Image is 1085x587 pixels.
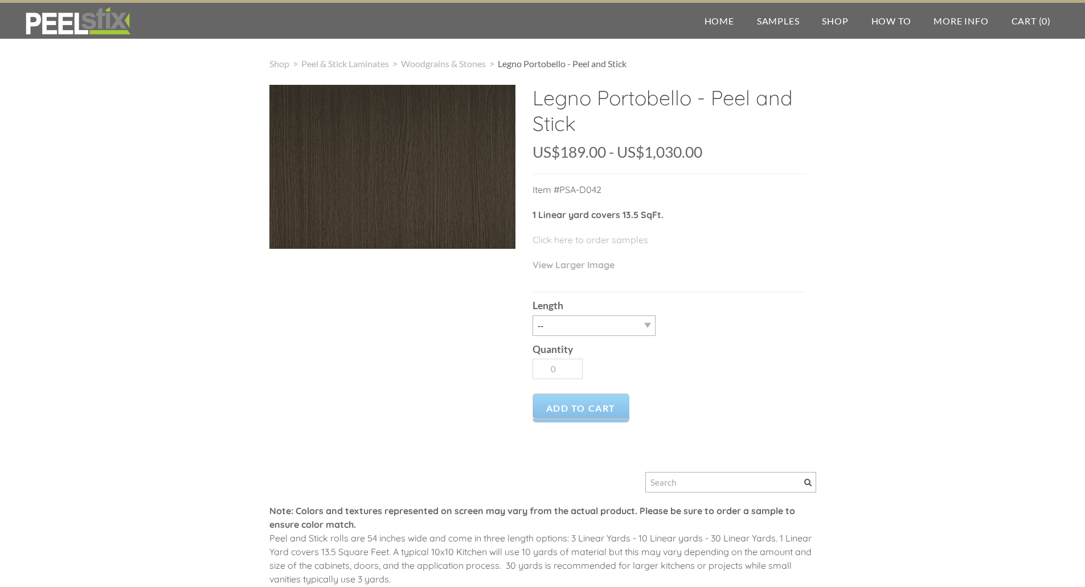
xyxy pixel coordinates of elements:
span: > [389,58,401,69]
span: Peel and Stick rolls are 54 inches wide and come in three length options: 3 Linear Yards - 10 Lin... [269,532,812,585]
a: Peel & Stick Laminates [301,58,389,69]
p: Item #PSA-D042 [533,183,806,208]
span: US$189.00 - US$1,030.00 [533,143,702,161]
input: Search [645,472,816,492]
span: > [289,58,301,69]
img: REFACE SUPPLIES [23,7,133,35]
span: Search [804,479,812,486]
span: Legno Portobello - Peel and Stick [498,58,627,69]
a: Shop [810,3,859,39]
strong: 1 Linear yard covers 13.5 SqFt. [533,209,664,220]
a: Home [693,3,746,39]
a: Woodgrains & Stones [401,58,486,69]
a: More Info [922,3,1000,39]
b: Length [533,299,563,311]
span: > [486,58,498,69]
a: Add to Cart [533,393,630,422]
a: How To [860,3,923,39]
a: View Larger Image [533,259,615,270]
a: Cart (0) [1000,3,1062,39]
span: 0 [1042,15,1047,26]
b: Quantity [533,343,573,355]
a: Shop [269,58,289,69]
a: Samples [746,3,811,39]
font: Note: Colors and textures represented on screen may vary from the actual product. Please be sure ... [269,505,795,530]
h2: Legno Portobello - Peel and Stick [533,85,806,145]
a: Click here to order samples [533,234,648,245]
